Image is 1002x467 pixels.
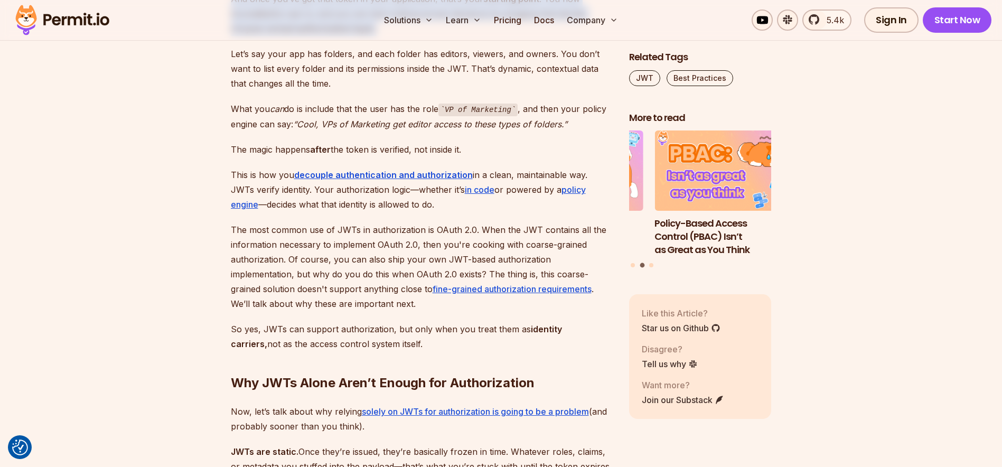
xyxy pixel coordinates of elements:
em: “Cool, VPs of Marketing get editor access to these types of folders.” [293,119,567,129]
img: Policy-Based Access Control (PBAC) Isn’t as Great as You Think [654,131,797,211]
a: Docs [530,10,558,31]
em: can [270,104,284,114]
a: Policy-Based Access Control (PBAC) Isn’t as Great as You ThinkPolicy-Based Access Control (PBAC) ... [654,131,797,257]
a: Join our Substack [642,394,724,406]
a: Start Now [923,7,992,33]
a: policy engine [231,184,586,210]
span: 5.4k [820,14,844,26]
button: Learn [442,10,485,31]
a: fine-grained authorization requirements [433,284,592,294]
p: What you do is include that the user has the role , and then your policy engine can say: [231,101,612,132]
a: Star us on Github [642,322,720,334]
p: The most common use of JWTs in authorization is OAuth 2.0. When the JWT contains all the informat... [231,222,612,311]
li: 1 of 3 [501,131,643,257]
a: 5.4k [802,10,851,31]
button: Consent Preferences [12,440,28,455]
a: solely on JWTs for authorization is going to be a problem [362,406,589,417]
button: Go to slide 3 [649,263,653,267]
a: JWT [629,70,660,86]
p: The magic happens the token is verified, not inside it. [231,142,612,157]
p: Now, let’s talk about why relying (and probably sooner than you think). [231,404,612,434]
button: Company [563,10,622,31]
h3: Why JWTs Can’t Handle AI Agent Access [501,217,643,244]
a: Best Practices [667,70,733,86]
code: VP of Marketing [438,104,518,116]
a: Pricing [490,10,526,31]
h2: Why JWTs Alone Aren’t Enough for Authorization [231,332,612,391]
a: Sign In [864,7,919,33]
p: So yes, JWTs can support authorization, but only when you treat them as not as the access control... [231,322,612,351]
h2: Related Tags [629,51,772,64]
p: Disagree? [642,343,698,356]
p: Want more? [642,379,724,391]
p: Like this Article? [642,307,720,320]
button: Solutions [380,10,437,31]
button: Go to slide 2 [640,263,644,268]
a: decouple authentication and authorization [294,170,473,180]
a: Tell us why [642,358,698,370]
img: Permit logo [11,2,114,38]
img: Revisit consent button [12,440,28,455]
h2: More to read [629,111,772,125]
strong: after [310,144,331,155]
div: Posts [629,131,772,269]
strong: identity carriers, [231,324,562,349]
li: 2 of 3 [654,131,797,257]
h3: Policy-Based Access Control (PBAC) Isn’t as Great as You Think [654,217,797,256]
strong: JWTs are static. [231,446,298,457]
button: Go to slide 1 [631,263,635,267]
p: This is how you in a clean, maintainable way. JWTs verify identity. Your authorization logic—whet... [231,167,612,212]
a: in code [465,184,494,195]
p: Let’s say your app has folders, and each folder has editors, viewers, and owners. You don’t want ... [231,46,612,91]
